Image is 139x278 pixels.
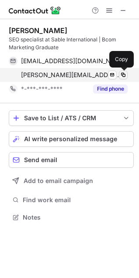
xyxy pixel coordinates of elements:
span: AI write personalized message [24,136,117,142]
button: AI write personalized message [9,131,134,147]
span: Notes [23,214,130,221]
span: Find work email [23,196,130,204]
div: [PERSON_NAME] [9,26,67,35]
button: Add to email campaign [9,173,134,189]
span: Add to email campaign [24,177,93,184]
img: ContactOut v5.3.10 [9,5,61,16]
span: Send email [24,156,57,163]
button: Reveal Button [93,85,128,93]
span: [PERSON_NAME][EMAIL_ADDRESS][DOMAIN_NAME] [21,71,121,79]
span: [EMAIL_ADDRESS][DOMAIN_NAME] [21,57,121,65]
button: save-profile-one-click [9,110,134,126]
button: Send email [9,152,134,168]
button: Notes [9,211,134,224]
div: Save to List / ATS / CRM [24,115,118,122]
button: Find work email [9,194,134,206]
div: SEO specialist at Sable International | Bcom Marketing Graduate [9,36,134,51]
